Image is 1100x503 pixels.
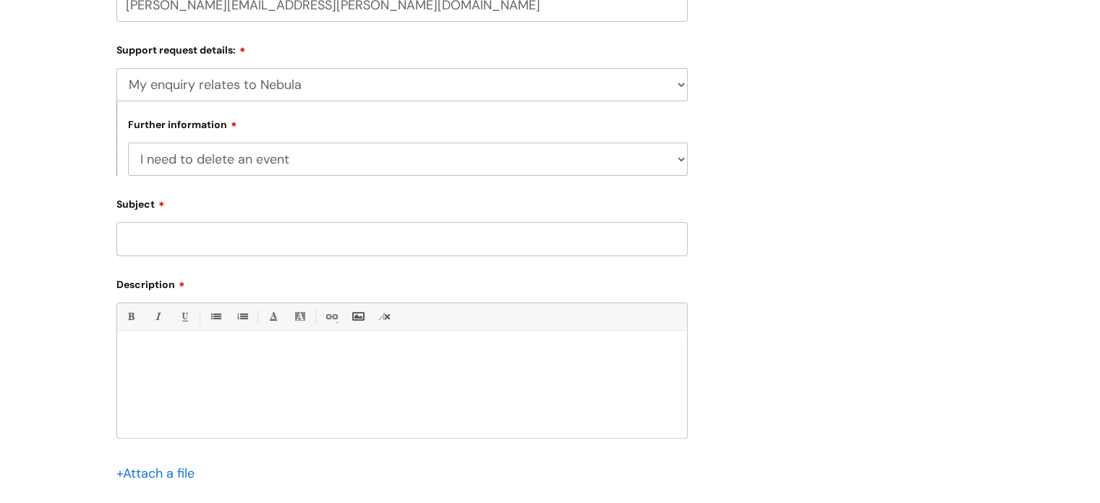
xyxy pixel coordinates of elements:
label: Subject [116,193,688,211]
a: Back Color [291,308,309,326]
a: Link [322,308,340,326]
label: Support request details: [116,39,688,56]
label: Description [116,274,688,291]
a: Bold (Ctrl-B) [121,308,140,326]
label: Further information [128,117,237,131]
a: Underline(Ctrl-U) [175,308,193,326]
a: Remove formatting (Ctrl-\) [375,308,393,326]
a: • Unordered List (Ctrl-Shift-7) [206,308,224,326]
div: Attach a file [116,462,203,485]
a: Italic (Ctrl-I) [148,308,166,326]
a: 1. Ordered List (Ctrl-Shift-8) [233,308,251,326]
a: Insert Image... [349,308,367,326]
a: Font Color [264,308,282,326]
